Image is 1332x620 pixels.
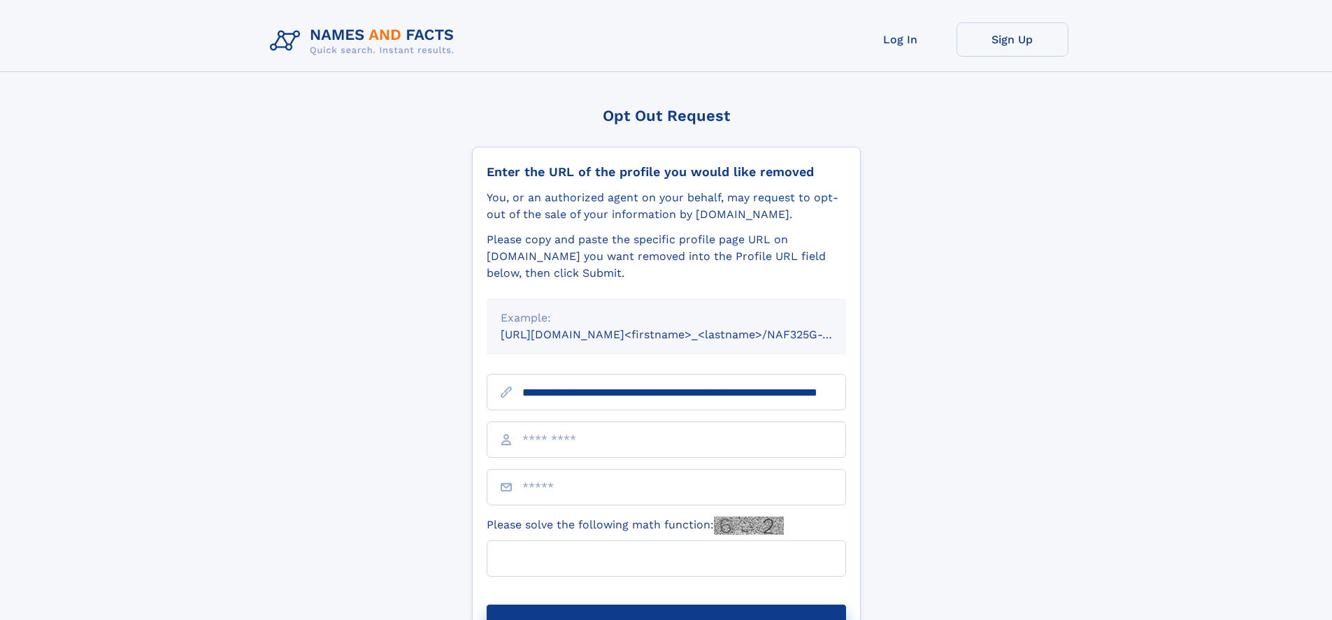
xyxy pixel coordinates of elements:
a: Sign Up [957,22,1068,57]
small: [URL][DOMAIN_NAME]<firstname>_<lastname>/NAF325G-xxxxxxxx [501,328,873,341]
div: Enter the URL of the profile you would like removed [487,164,846,180]
div: Opt Out Request [472,107,861,124]
img: Logo Names and Facts [264,22,466,60]
div: You, or an authorized agent on your behalf, may request to opt-out of the sale of your informatio... [487,189,846,223]
div: Please copy and paste the specific profile page URL on [DOMAIN_NAME] you want removed into the Pr... [487,231,846,282]
div: Example: [501,310,832,326]
a: Log In [845,22,957,57]
label: Please solve the following math function: [487,517,784,535]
